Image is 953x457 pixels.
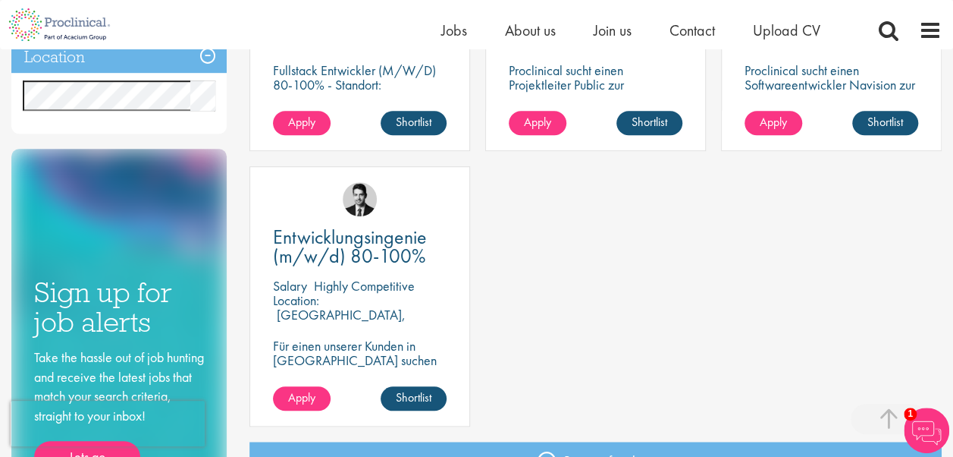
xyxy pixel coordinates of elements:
a: Apply [745,111,802,135]
span: Apply [760,114,787,130]
img: Chatbot [904,408,949,453]
span: Location: [273,292,319,309]
h3: Sign up for job alerts [34,278,204,336]
span: Apply [524,114,551,130]
a: Shortlist [381,111,447,135]
p: Proclinical sucht einen Softwareentwickler Navision zur dauerhaften Verstärkung des Teams unseres... [745,63,918,135]
p: Proclinical sucht einen Projektleiter Public zur dauerhaften Verstärkung des Teams unseres Kunden... [509,63,682,135]
p: [GEOGRAPHIC_DATA], [GEOGRAPHIC_DATA] [273,306,406,338]
span: Entwicklungsingenie (m/w/d) 80-100% [273,224,427,269]
a: Apply [273,386,331,411]
span: Apply [288,114,315,130]
a: About us [505,20,556,40]
p: Für einen unserer Kunden in [GEOGRAPHIC_DATA] suchen wir ab sofort einen Entwicklungsingenieur Ku... [273,339,447,425]
img: Thomas Wenig [343,182,377,216]
a: Apply [273,111,331,135]
p: Fullstack Entwickler (M/W/D) 80-100% - Standort: [GEOGRAPHIC_DATA], [GEOGRAPHIC_DATA] - Arbeitsze... [273,63,447,150]
a: Contact [669,20,715,40]
span: Salary [273,277,307,295]
iframe: reCAPTCHA [11,401,205,446]
a: Jobs [441,20,467,40]
span: Apply [288,389,315,405]
a: Join us [594,20,632,40]
p: Highly Competitive [314,277,415,295]
a: Upload CV [753,20,820,40]
a: Shortlist [852,111,918,135]
span: 1 [904,408,917,421]
a: Shortlist [616,111,682,135]
a: Shortlist [381,386,447,411]
a: Entwicklungsingenie (m/w/d) 80-100% [273,228,447,266]
a: Apply [509,111,566,135]
h3: Location [11,41,227,74]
